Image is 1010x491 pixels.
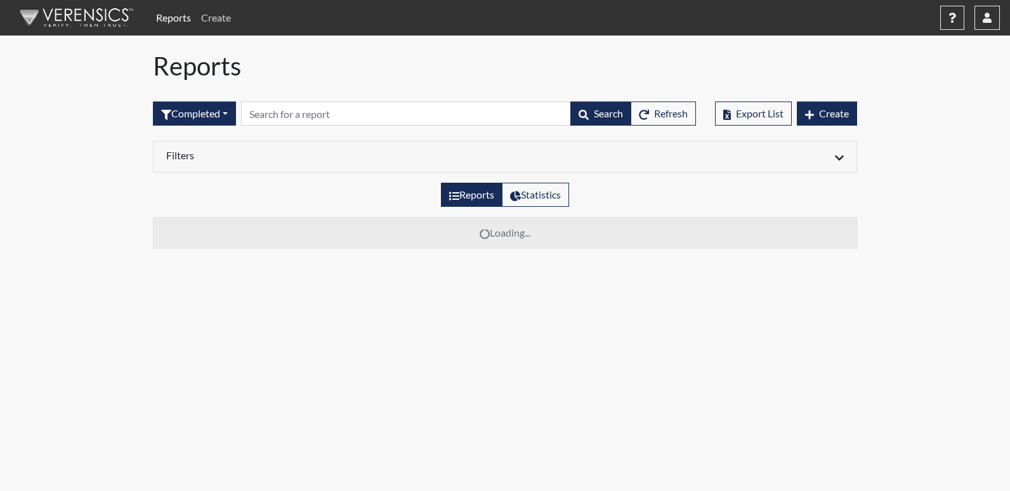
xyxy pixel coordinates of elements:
[441,183,502,207] label: View the list of reports
[241,101,571,126] input: Search by Registration ID, Interview Number, or Investigation Name.
[196,5,236,30] a: Create
[819,107,849,119] span: Create
[631,101,696,126] button: Refresh
[502,183,569,207] label: View statistics about completed interviews
[166,149,495,161] h6: Filters
[570,101,631,126] button: Search
[154,218,857,249] td: Loading...
[151,5,196,30] a: Reports
[797,101,857,126] button: Create
[157,149,853,164] div: Click to expand/collapse filters
[153,101,236,126] div: Filter by interview status
[654,107,688,119] span: Refresh
[736,107,784,119] span: Export List
[153,101,236,126] button: Completed
[715,101,792,126] button: Export List
[594,107,623,119] span: Search
[153,51,857,81] h1: Reports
